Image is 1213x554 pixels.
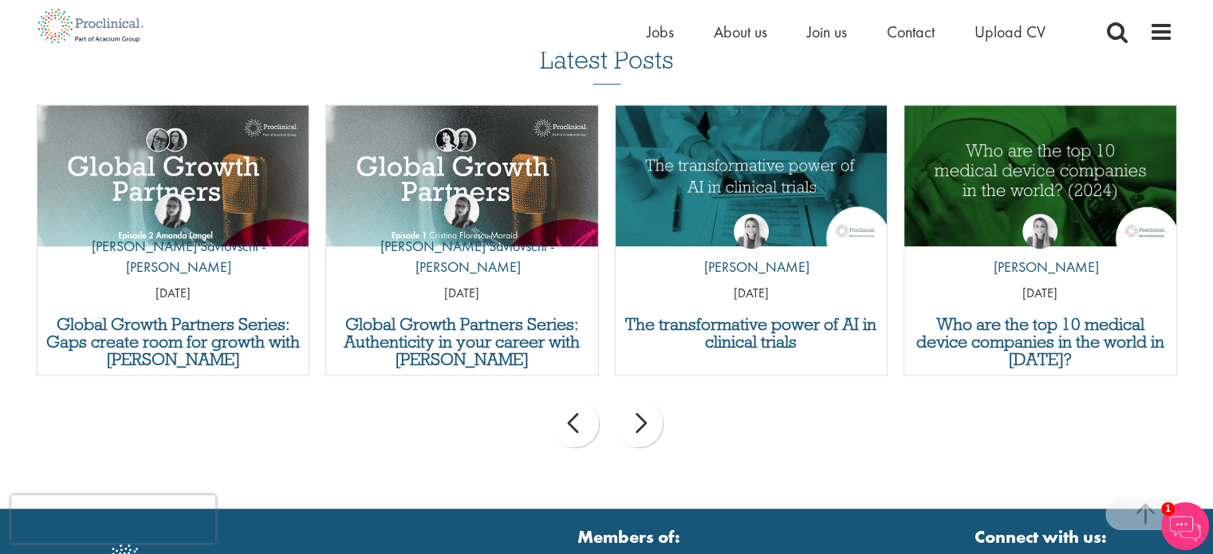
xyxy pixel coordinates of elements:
a: Hannah Burke [PERSON_NAME] [692,214,809,285]
p: [DATE] [37,285,309,303]
p: [PERSON_NAME] Savlovschi - [PERSON_NAME] [37,236,309,277]
strong: Connect with us: [975,525,1110,549]
a: Who are the top 10 medical device companies in the world in [DATE]? [912,316,1168,368]
div: prev [551,399,599,447]
img: Top 10 Medical Device Companies 2024 [904,105,1176,246]
img: The Transformative Power of AI in Clinical Trials | Proclinical [616,105,888,246]
img: Hannah Burke [1022,214,1057,249]
a: Link to a post [326,105,598,246]
a: Upload CV [975,22,1046,42]
a: Theodora Savlovschi - Wicks [PERSON_NAME] Savlovschi - [PERSON_NAME] [37,193,309,285]
a: Link to a post [37,105,309,246]
a: Join us [807,22,847,42]
p: [DATE] [616,285,888,303]
p: [PERSON_NAME] [982,257,1099,277]
a: Contact [887,22,935,42]
a: Theodora Savlovschi - Wicks [PERSON_NAME] Savlovschi - [PERSON_NAME] [326,193,598,285]
strong: Members of: [358,525,900,549]
a: Global Growth Partners Series: Authenticity in your career with [PERSON_NAME] [334,316,590,368]
img: Chatbot [1161,502,1209,550]
a: The transformative power of AI in clinical trials [624,316,880,351]
a: Hannah Burke [PERSON_NAME] [982,214,1099,285]
p: [PERSON_NAME] [692,257,809,277]
a: Link to a post [904,105,1176,246]
p: [DATE] [904,285,1176,303]
span: 1 [1161,502,1175,516]
img: Theodora Savlovschi - Wicks [156,193,191,228]
a: Link to a post [616,105,888,246]
a: Global Growth Partners Series: Gaps create room for growth with [PERSON_NAME] [45,316,301,368]
a: Jobs [647,22,674,42]
img: Hannah Burke [734,214,769,249]
iframe: reCAPTCHA [11,495,215,543]
div: next [615,399,663,447]
p: [DATE] [326,285,598,303]
img: Theodora Savlovschi - Wicks [444,193,479,228]
p: [PERSON_NAME] Savlovschi - [PERSON_NAME] [326,236,598,277]
a: About us [714,22,767,42]
h3: Latest Posts [540,46,674,84]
